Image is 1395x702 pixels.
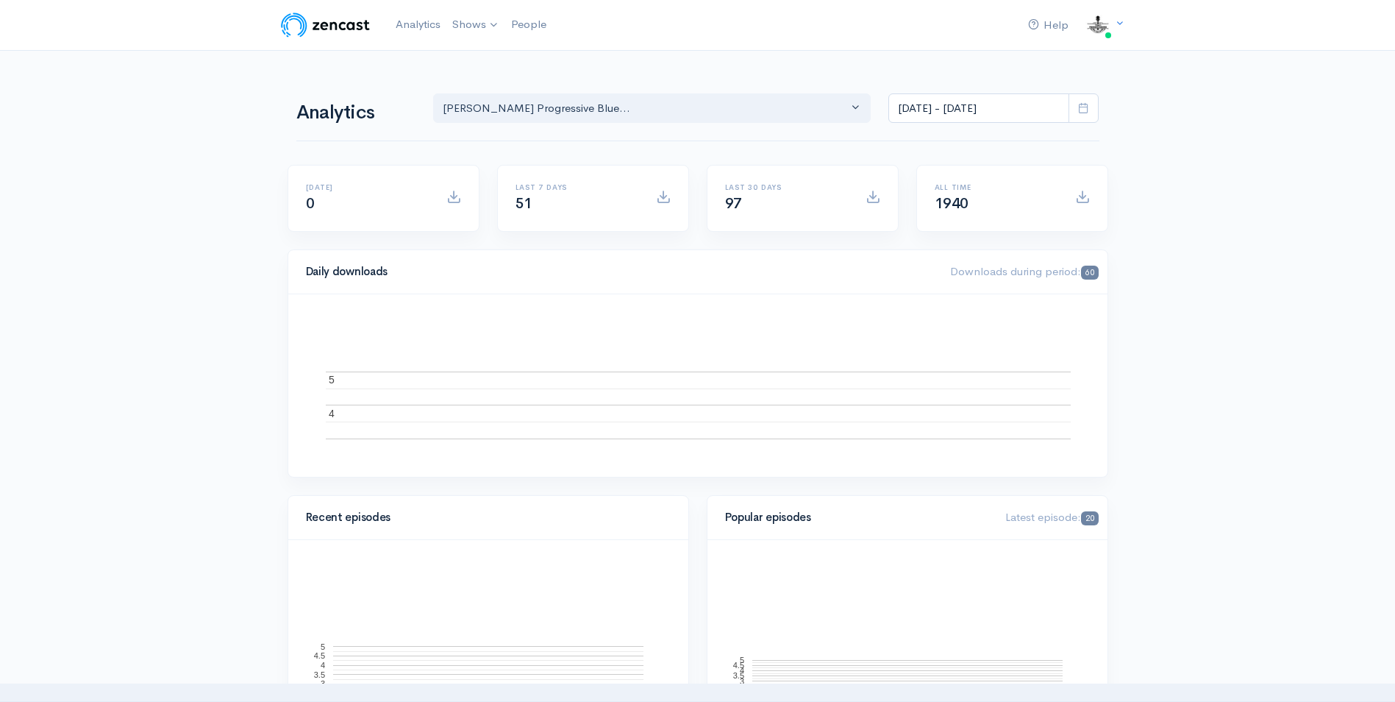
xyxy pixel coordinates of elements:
h6: Last 7 days [515,183,638,191]
text: 4 [329,407,335,419]
text: 4 [739,666,743,675]
text: 4 [320,661,324,670]
text: 3 [320,679,324,688]
div: [PERSON_NAME] Progressive Blue... [443,100,849,117]
button: T Shaw's Progressive Blue... [433,93,871,124]
a: Shows [446,9,505,41]
h6: All time [935,183,1057,191]
text: 3.5 [313,670,324,678]
h4: Recent episodes [306,511,662,524]
a: People [505,9,552,40]
h6: [DATE] [306,183,429,191]
text: 5 [320,642,324,651]
a: Analytics [390,9,446,40]
h4: Daily downloads [306,266,933,278]
text: 5 [329,374,335,386]
text: 4.5 [313,651,324,660]
span: Latest episode: [1005,510,1098,524]
span: 1940 [935,194,968,213]
svg: A chart. [306,312,1090,459]
a: Help [1022,10,1074,41]
iframe: gist-messenger-bubble-iframe [1345,652,1380,687]
span: Downloads during period: [950,264,1098,278]
text: 4.5 [732,661,743,670]
span: 0 [306,194,315,213]
text: 5 [739,656,743,664]
input: analytics date range selector [888,93,1069,124]
text: 3 [739,676,743,685]
img: ZenCast Logo [279,10,372,40]
h1: Analytics [296,102,415,124]
span: 60 [1081,266,1098,280]
h4: Popular episodes [725,511,988,524]
text: 3.5 [732,671,743,680]
h6: Last 30 days [725,183,848,191]
span: 97 [725,194,742,213]
span: 51 [515,194,532,213]
img: ... [1083,10,1113,40]
span: 20 [1081,511,1098,525]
